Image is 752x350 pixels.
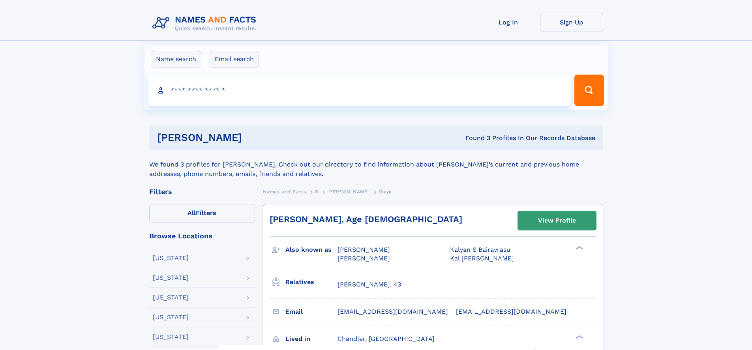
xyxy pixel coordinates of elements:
[151,51,201,67] label: Name search
[518,211,596,230] a: View Profile
[149,13,263,34] img: Logo Names and Facts
[285,332,338,346] h3: Lived in
[477,13,540,32] a: Log In
[285,243,338,256] h3: Also known as
[338,280,401,289] a: [PERSON_NAME], 43
[327,187,369,197] a: [PERSON_NAME]
[338,246,390,253] span: [PERSON_NAME]
[538,211,576,230] div: View Profile
[285,305,338,318] h3: Email
[270,214,462,224] a: [PERSON_NAME], Age [DEMOGRAPHIC_DATA]
[149,150,603,179] div: We found 3 profiles for [PERSON_NAME]. Check out our directory to find information about [PERSON_...
[153,314,189,320] div: [US_STATE]
[315,189,319,195] span: B
[188,209,196,217] span: All
[574,334,583,339] div: ❯
[450,246,510,253] span: Kalyan S Bairavrasu
[327,189,369,195] span: [PERSON_NAME]
[285,275,338,289] h3: Relatives
[338,308,448,315] span: [EMAIL_ADDRESS][DOMAIN_NAME]
[149,232,255,240] div: Browse Locations
[149,204,255,223] label: Filters
[379,189,392,195] span: Divya
[540,13,603,32] a: Sign Up
[354,134,595,142] div: Found 3 Profiles In Our Records Database
[153,275,189,281] div: [US_STATE]
[210,51,259,67] label: Email search
[338,335,435,343] span: Chandler, [GEOGRAPHIC_DATA]
[574,75,604,106] button: Search Button
[263,187,306,197] a: Names and Facts
[153,334,189,340] div: [US_STATE]
[456,308,566,315] span: [EMAIL_ADDRESS][DOMAIN_NAME]
[315,187,319,197] a: B
[148,75,571,106] input: search input
[450,255,514,262] span: Kal [PERSON_NAME]
[153,294,189,301] div: [US_STATE]
[149,188,255,195] div: Filters
[574,245,583,251] div: ❯
[153,255,189,261] div: [US_STATE]
[338,255,390,262] span: [PERSON_NAME]
[157,133,354,142] h1: [PERSON_NAME]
